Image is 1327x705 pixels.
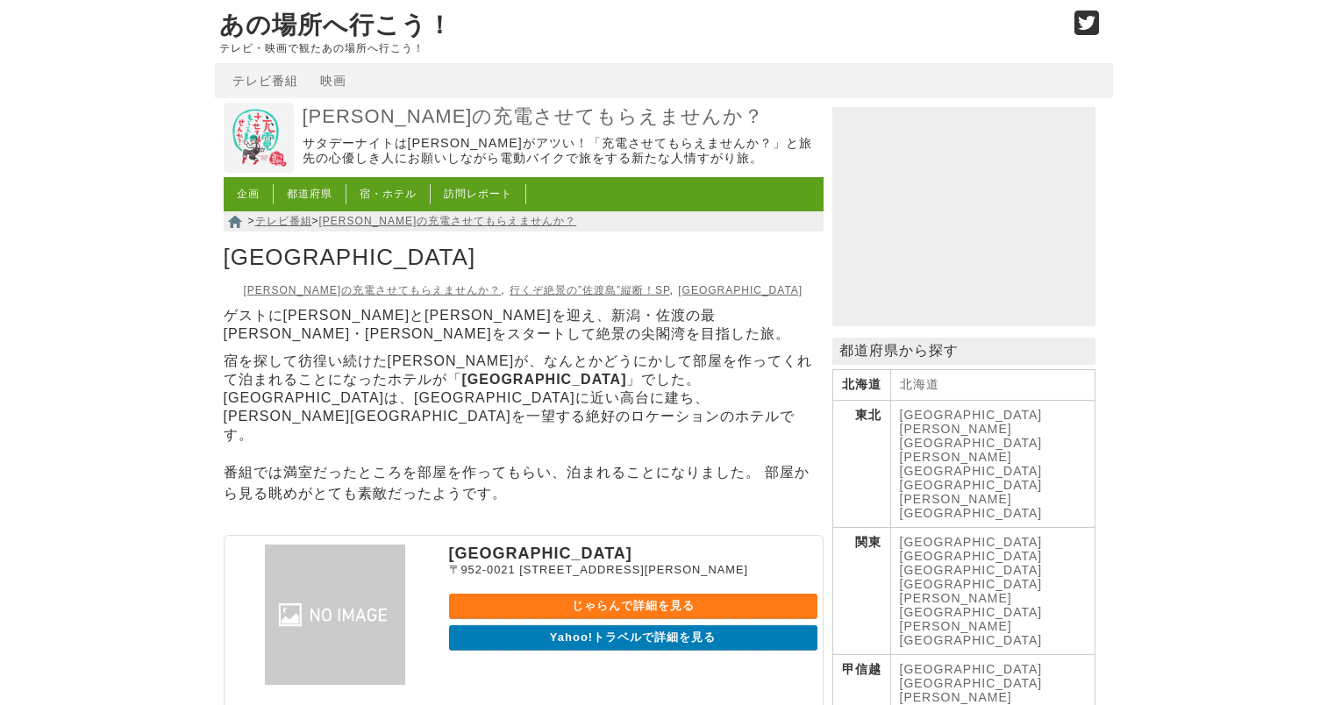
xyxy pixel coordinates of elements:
[224,307,824,344] p: ゲストに[PERSON_NAME]と[PERSON_NAME]を迎え、新潟・佐渡の最[PERSON_NAME]・[PERSON_NAME]をスタートして絶景の尖閣湾を目指した旅。
[519,563,748,576] span: [STREET_ADDRESS][PERSON_NAME]
[244,284,505,296] li: ,
[462,372,627,387] strong: [GEOGRAPHIC_DATA]
[237,188,260,200] a: 企画
[224,239,824,277] h1: [GEOGRAPHIC_DATA]
[219,11,453,39] a: あの場所へ行こう！
[678,284,803,296] a: [GEOGRAPHIC_DATA]
[900,478,1043,492] a: [GEOGRAPHIC_DATA]
[255,215,312,227] a: テレビ番組
[303,104,819,130] a: [PERSON_NAME]の充電させてもらえませんか？
[360,188,417,200] a: 宿・ホテル
[900,577,1043,591] a: [GEOGRAPHIC_DATA]
[832,338,1095,365] p: 都道府県から探す
[449,545,817,563] p: [GEOGRAPHIC_DATA]
[900,633,1043,647] a: [GEOGRAPHIC_DATA]
[832,107,1095,326] iframe: Advertisement
[230,545,440,685] img: 両津やまきホテル
[449,563,516,576] span: 〒952-0021
[832,528,890,655] th: 関東
[900,408,1043,422] a: [GEOGRAPHIC_DATA]
[832,370,890,401] th: 北海道
[244,284,502,296] a: [PERSON_NAME]の充電させてもらえませんか？
[900,676,1043,690] a: [GEOGRAPHIC_DATA]
[319,215,577,227] a: [PERSON_NAME]の充電させてもらえませんか？
[303,136,819,167] p: サタデーナイトは[PERSON_NAME]がアツい！「充電させてもらえませんか？」と旅先の心優しき人にお願いしながら電動バイクで旅をする新たな人情すがり旅。
[900,591,1043,619] a: [PERSON_NAME][GEOGRAPHIC_DATA]
[224,160,294,175] a: 出川哲朗の充電させてもらえませんか？
[224,103,294,173] img: 出川哲朗の充電させてもらえませんか？
[900,662,1043,676] a: [GEOGRAPHIC_DATA]
[900,619,1012,633] a: [PERSON_NAME]
[219,42,1056,54] p: テレビ・映画で観たあの場所へ行こう！
[224,462,824,504] p: 番組では満室だったところを部屋を作ってもらい、泊まれることになりました。 部屋から見る眺めがとても素敵だったようです。
[232,74,298,88] a: テレビ番組
[224,211,824,231] nav: > >
[1074,21,1100,36] a: Twitter (@go_thesights)
[832,401,890,528] th: 東北
[320,74,346,88] a: 映画
[900,549,1043,563] a: [GEOGRAPHIC_DATA]
[900,563,1043,577] a: [GEOGRAPHIC_DATA]
[449,625,817,651] a: Yahoo!トラベルで詳細を見る
[900,377,939,391] a: 北海道
[287,188,332,200] a: 都道府県
[449,594,817,619] a: じゃらんで詳細を見る
[900,422,1043,450] a: [PERSON_NAME][GEOGRAPHIC_DATA]
[900,535,1043,549] a: [GEOGRAPHIC_DATA]
[510,284,669,296] a: 行くぞ絶景の”佐渡島”縦断！SP
[444,188,512,200] a: 訪問レポート
[900,450,1043,478] a: [PERSON_NAME][GEOGRAPHIC_DATA]
[224,352,824,445] p: 宿を探して彷徨い続けた[PERSON_NAME]が、なんとかどうにかして部屋を作ってくれて泊まれることになったホテルが「 」でした。 [GEOGRAPHIC_DATA]は、[GEOGRAPHIC...
[510,284,674,296] li: ,
[900,492,1043,520] a: [PERSON_NAME][GEOGRAPHIC_DATA]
